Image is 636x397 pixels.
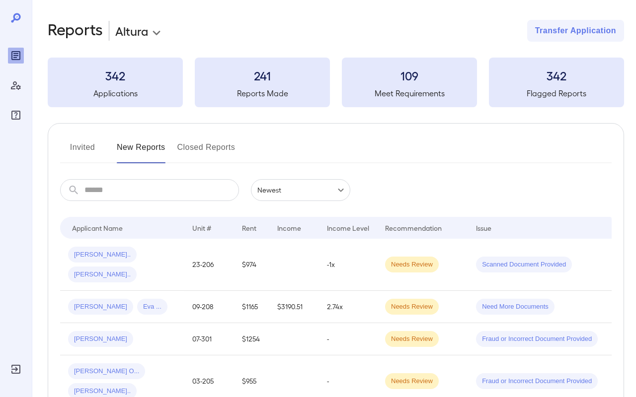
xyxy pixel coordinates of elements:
[184,291,234,323] td: 09-208
[489,87,624,99] h5: Flagged Reports
[234,323,269,355] td: $1254
[385,377,439,386] span: Needs Review
[476,222,492,234] div: Issue
[68,270,137,279] span: [PERSON_NAME]..
[251,179,350,201] div: Newest
[234,239,269,291] td: $974
[234,291,269,323] td: $1165
[68,302,133,312] span: [PERSON_NAME]
[489,67,624,83] h3: 342
[8,77,24,93] div: Manage Users
[385,302,439,312] span: Needs Review
[277,222,301,234] div: Income
[68,367,145,376] span: [PERSON_NAME] O...
[48,67,183,83] h3: 342
[342,87,477,99] h5: Meet Requirements
[385,222,442,234] div: Recommendation
[192,222,211,234] div: Unit #
[115,23,148,39] p: Altura
[68,250,137,260] span: [PERSON_NAME]..
[342,67,477,83] h3: 109
[48,58,624,107] summary: 342Applications241Reports Made109Meet Requirements342Flagged Reports
[72,222,123,234] div: Applicant Name
[385,260,439,269] span: Needs Review
[319,323,377,355] td: -
[319,239,377,291] td: -1x
[48,20,103,42] h2: Reports
[8,361,24,377] div: Log Out
[195,87,330,99] h5: Reports Made
[476,302,555,312] span: Need More Documents
[137,302,167,312] span: Eva ...
[48,87,183,99] h5: Applications
[476,334,598,344] span: Fraud or Incorrect Document Provided
[184,323,234,355] td: 07-301
[117,139,165,163] button: New Reports
[68,387,137,396] span: [PERSON_NAME]..
[177,139,236,163] button: Closed Reports
[68,334,133,344] span: [PERSON_NAME]
[8,107,24,123] div: FAQ
[327,222,369,234] div: Income Level
[476,377,598,386] span: Fraud or Incorrect Document Provided
[385,334,439,344] span: Needs Review
[8,48,24,64] div: Reports
[195,67,330,83] h3: 241
[476,260,572,269] span: Scanned Document Provided
[60,139,105,163] button: Invited
[242,222,258,234] div: Rent
[184,239,234,291] td: 23-206
[319,291,377,323] td: 2.74x
[527,20,624,42] button: Transfer Application
[269,291,319,323] td: $3190.51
